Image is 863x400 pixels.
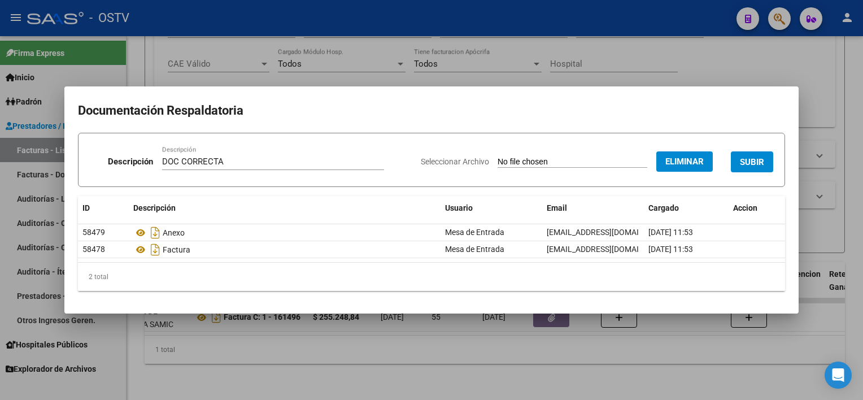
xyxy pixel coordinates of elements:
span: SUBIR [740,157,764,167]
span: Email [547,203,567,212]
span: [EMAIL_ADDRESS][DOMAIN_NAME] [547,245,672,254]
datatable-header-cell: Descripción [129,196,441,220]
datatable-header-cell: ID [78,196,129,220]
p: Descripción [108,155,153,168]
div: 2 total [78,263,785,291]
i: Descargar documento [148,241,163,259]
span: Accion [733,203,757,212]
h2: Documentación Respaldatoria [78,100,785,121]
span: Seleccionar Archivo [421,157,489,166]
datatable-header-cell: Usuario [441,196,542,220]
span: Mesa de Entrada [445,228,504,237]
i: Descargar documento [148,224,163,242]
button: Eliminar [656,151,713,172]
datatable-header-cell: Accion [729,196,785,220]
span: [DATE] 11:53 [648,245,693,254]
button: SUBIR [731,151,773,172]
span: Descripción [133,203,176,212]
span: Usuario [445,203,473,212]
span: 58478 [82,245,105,254]
span: ID [82,203,90,212]
span: Cargado [648,203,679,212]
div: Factura [133,241,436,259]
span: 58479 [82,228,105,237]
span: [DATE] 11:53 [648,228,693,237]
span: [EMAIL_ADDRESS][DOMAIN_NAME] [547,228,672,237]
datatable-header-cell: Email [542,196,644,220]
div: Open Intercom Messenger [825,362,852,389]
datatable-header-cell: Cargado [644,196,729,220]
div: Anexo [133,224,436,242]
span: Eliminar [665,156,704,167]
span: Mesa de Entrada [445,245,504,254]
